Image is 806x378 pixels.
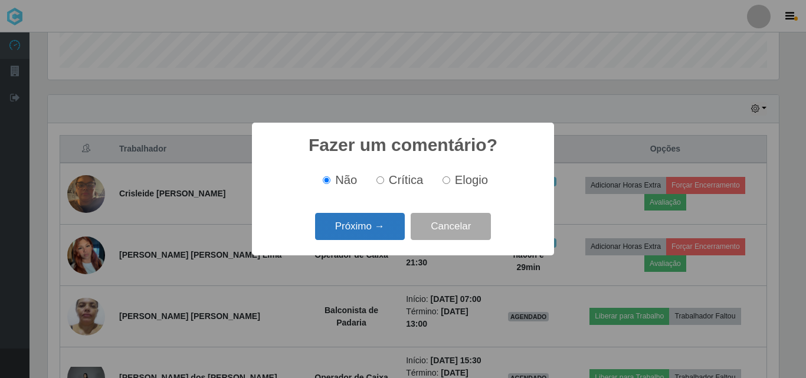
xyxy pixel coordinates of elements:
button: Cancelar [411,213,491,241]
span: Elogio [455,173,488,186]
button: Próximo → [315,213,405,241]
input: Não [323,176,330,184]
h2: Fazer um comentário? [309,134,497,156]
input: Elogio [443,176,450,184]
span: Crítica [389,173,424,186]
span: Não [335,173,357,186]
input: Crítica [376,176,384,184]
